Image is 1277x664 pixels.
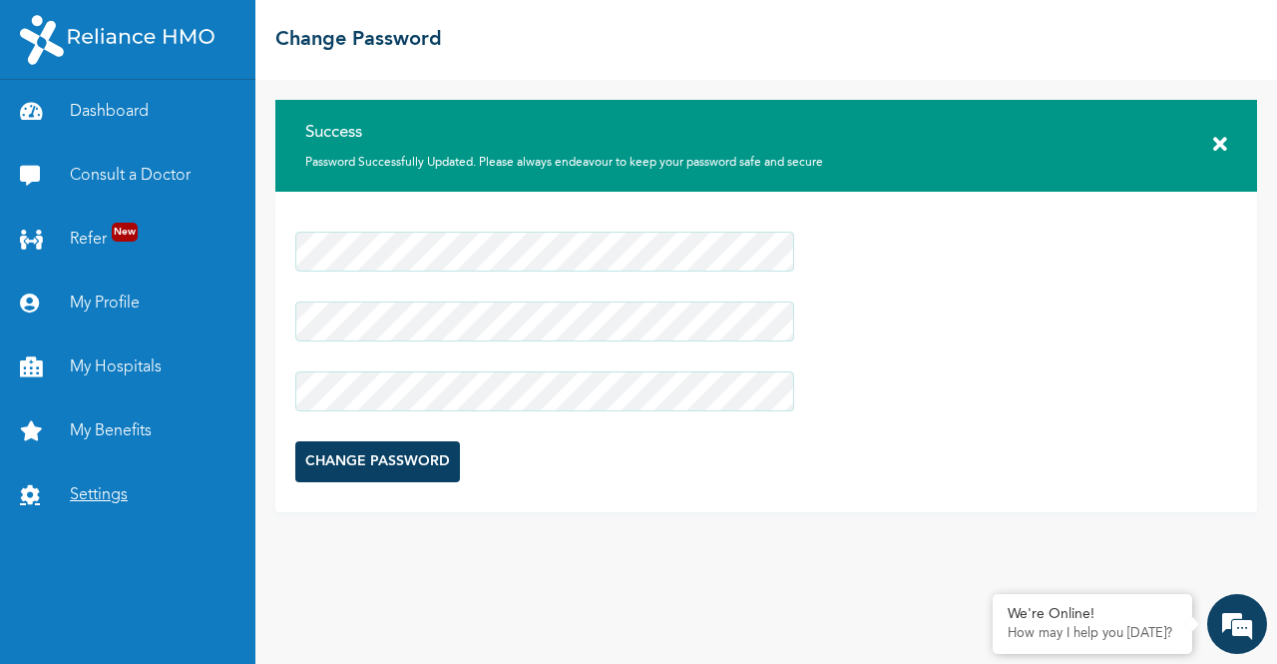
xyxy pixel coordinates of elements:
div: FAQs [196,559,381,621]
input: CHANGE PASSWORD [295,441,460,482]
img: d_794563401_company_1708531726252_794563401 [37,100,81,150]
div: Chat with us now [104,112,335,138]
textarea: Type your message and hit 'Enter' [10,489,380,559]
h3: Success [305,120,823,146]
span: Conversation [10,594,196,608]
p: Password Successfully Updated. Please always endeavour to keep your password safe and secure [305,154,823,172]
span: We're online! [116,224,275,425]
h2: Change Password [275,25,442,55]
div: Minimize live chat window [327,10,375,58]
p: How may I help you today? [1008,626,1177,642]
span: New [112,223,138,242]
img: RelianceHMO's Logo [20,15,214,65]
div: We're Online! [1008,606,1177,623]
